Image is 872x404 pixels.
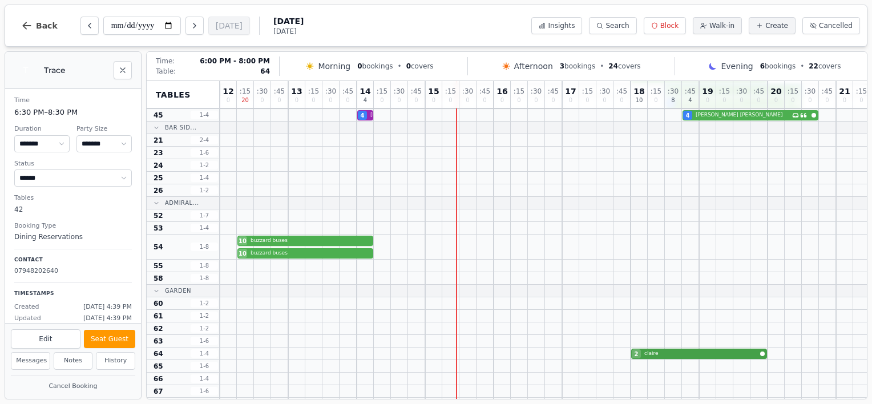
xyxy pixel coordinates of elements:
span: : 15 [651,88,661,95]
span: Block [660,21,679,30]
span: 0 [432,98,435,103]
span: 0 [603,98,606,103]
span: 60 [154,299,163,308]
span: 16 [496,87,507,95]
span: 0 [569,98,572,103]
span: : 15 [856,88,867,95]
span: 1 - 4 [191,224,218,232]
span: 0 [825,98,829,103]
span: 62 [154,324,163,333]
h2: Trace [44,64,107,76]
span: 0 [859,98,863,103]
span: 25 [154,173,163,183]
span: [DATE] 4:39 PM [83,314,132,324]
span: 1 - 6 [191,362,218,370]
span: [PERSON_NAME] [PERSON_NAME] [696,111,790,119]
span: : 30 [462,88,473,95]
span: : 45 [685,88,696,95]
span: covers [608,62,640,71]
button: Close [114,61,132,79]
span: 4 [688,98,692,103]
span: 0 [466,98,469,103]
span: • [600,62,604,71]
span: Search [605,21,629,30]
span: 1 - 4 [191,111,218,119]
span: 24 [154,161,163,170]
span: : 45 [753,88,764,95]
span: 0 [534,98,538,103]
span: bookings [357,62,393,71]
span: 0 [808,98,812,103]
span: 24 [608,62,618,70]
span: 1 - 6 [191,148,218,157]
span: : 30 [736,88,747,95]
span: 19 [702,87,713,95]
span: 20 [770,87,781,95]
span: 1 - 6 [191,387,218,395]
span: 0 [346,98,349,103]
button: Notes [54,352,93,370]
span: bookings [560,62,595,71]
span: 1 - 2 [191,186,218,195]
span: Created [14,302,39,312]
span: : 15 [308,88,319,95]
span: : 15 [788,88,798,95]
span: : 45 [411,88,422,95]
div: T [14,59,37,82]
span: 0 [620,98,623,103]
span: : 15 [582,88,593,95]
span: : 15 [445,88,456,95]
span: 0 [500,98,504,103]
span: covers [406,62,434,71]
span: 4 [361,111,365,120]
button: History [96,352,135,370]
span: : 45 [822,88,833,95]
span: : 15 [240,88,251,95]
span: 0 [586,98,589,103]
span: 55 [154,261,163,270]
span: : 30 [257,88,268,95]
span: 0 [414,98,418,103]
button: Search [589,17,636,34]
span: 0 [449,98,452,103]
dd: 6:30 PM – 8:30 PM [14,107,132,118]
span: 1 - 4 [191,374,218,383]
button: Cancel Booking [11,379,135,394]
dt: Party Size [76,124,132,134]
span: 1 - 8 [191,274,218,282]
span: 0 [406,62,411,70]
span: 0 [380,98,383,103]
span: Cancelled [819,21,853,30]
span: 26 [154,186,163,195]
span: covers [809,62,841,71]
span: 1 - 8 [191,261,218,270]
span: : 15 [514,88,524,95]
span: 0 [791,98,794,103]
span: 4 [364,98,367,103]
span: 21 [839,87,850,95]
span: : 30 [599,88,610,95]
span: : 30 [805,88,816,95]
span: 0 [740,98,743,103]
span: 1 - 4 [191,349,218,358]
dd: 42 [14,204,132,215]
span: 0 [277,98,281,103]
span: Afternoon [514,60,553,72]
span: 12 [223,87,233,95]
span: 0 [227,98,230,103]
span: [DATE] [273,27,304,36]
span: 8 [671,98,675,103]
span: : 30 [394,88,405,95]
span: 0 [517,98,520,103]
span: 67 [154,387,163,396]
span: 1 - 8 [191,243,218,251]
span: 6 [760,62,765,70]
span: : 30 [668,88,679,95]
span: • [398,62,402,71]
span: 0 [312,98,315,103]
span: 64 [260,67,270,76]
span: 1 - 6 [191,337,218,345]
span: 2 [635,350,639,358]
span: : 45 [548,88,559,95]
span: : 15 [377,88,387,95]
